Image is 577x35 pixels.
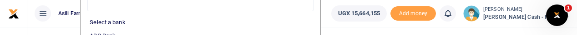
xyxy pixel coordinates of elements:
small: [PERSON_NAME] [483,6,570,13]
span: [PERSON_NAME] Cash - Finance [483,13,570,21]
a: profile-user [PERSON_NAME] [PERSON_NAME] Cash - Finance [463,5,570,22]
li: Select a bank [81,16,320,29]
span: Add money [390,6,436,21]
img: profile-user [463,5,480,22]
span: Asili Farms Masindi Limited [55,9,130,17]
a: UGX 15,664,155 [331,5,387,22]
iframe: Intercom live chat [546,4,568,26]
span: 1 [565,4,572,12]
li: Wallet ballance [328,5,390,22]
img: logo-small [8,9,19,19]
span: UGX 15,664,155 [338,9,380,18]
a: logo-small logo-large logo-large [8,10,19,17]
li: Toup your wallet [390,6,436,21]
a: Add money [390,9,436,16]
